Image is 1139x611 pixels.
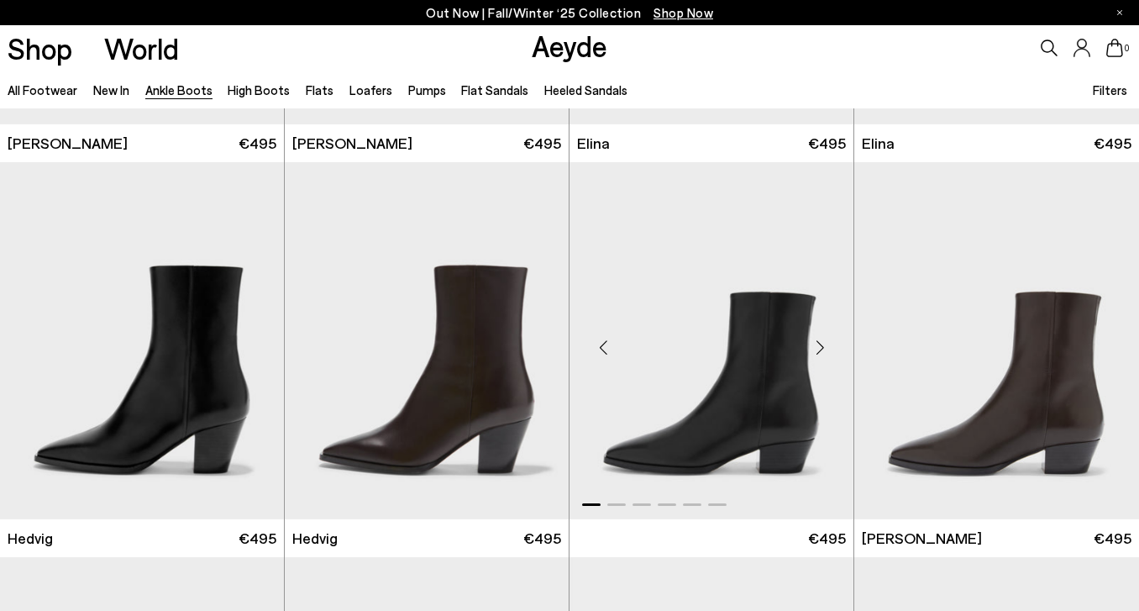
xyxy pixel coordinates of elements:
a: Pumps [408,82,446,97]
span: €495 [523,133,561,154]
a: Next slide Previous slide [569,162,853,519]
span: 0 [1123,44,1131,53]
a: Heeled Sandals [544,82,627,97]
span: Elina [577,133,610,154]
a: Ankle Boots [145,82,213,97]
div: Previous slide [578,323,628,373]
a: Hedvig €495 [285,519,569,557]
a: 0 [1106,39,1123,57]
a: Next slide Previous slide [285,162,569,519]
span: [PERSON_NAME] [292,133,412,154]
a: Elina €495 [854,124,1139,162]
a: All Footwear [8,82,77,97]
a: Flat Sandals [461,82,528,97]
span: Elina [862,133,895,154]
div: Next slide [795,323,845,373]
a: €495 [569,519,853,557]
a: New In [93,82,129,97]
span: €495 [239,133,276,154]
span: Navigate to /collections/new-in [653,5,713,20]
a: Shop [8,34,72,63]
a: Loafers [349,82,392,97]
a: World [104,34,179,63]
a: [PERSON_NAME] €495 [285,124,569,162]
a: Next slide Previous slide [854,162,1139,519]
a: Aeyde [532,28,607,63]
span: €495 [1094,133,1131,154]
span: €495 [808,528,846,549]
div: 1 / 6 [854,162,1139,519]
div: 1 / 6 [285,162,569,519]
span: Hedvig [292,528,338,549]
span: €495 [239,528,276,549]
div: 1 / 6 [569,162,853,519]
span: [PERSON_NAME] [862,528,982,549]
a: [PERSON_NAME] €495 [854,519,1139,557]
img: Baba Pointed Cowboy Boots [569,162,853,519]
a: Flats [306,82,333,97]
img: Baba Pointed Cowboy Boots [854,162,1139,519]
span: €495 [1094,528,1131,549]
span: [PERSON_NAME] [8,133,128,154]
span: €495 [523,528,561,549]
a: Elina €495 [569,124,853,162]
img: Hedvig Cowboy Ankle Boots [285,162,569,519]
p: Out Now | Fall/Winter ‘25 Collection [426,3,713,24]
span: €495 [808,133,846,154]
a: High Boots [228,82,290,97]
span: Filters [1093,82,1127,97]
span: Hedvig [8,528,53,549]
